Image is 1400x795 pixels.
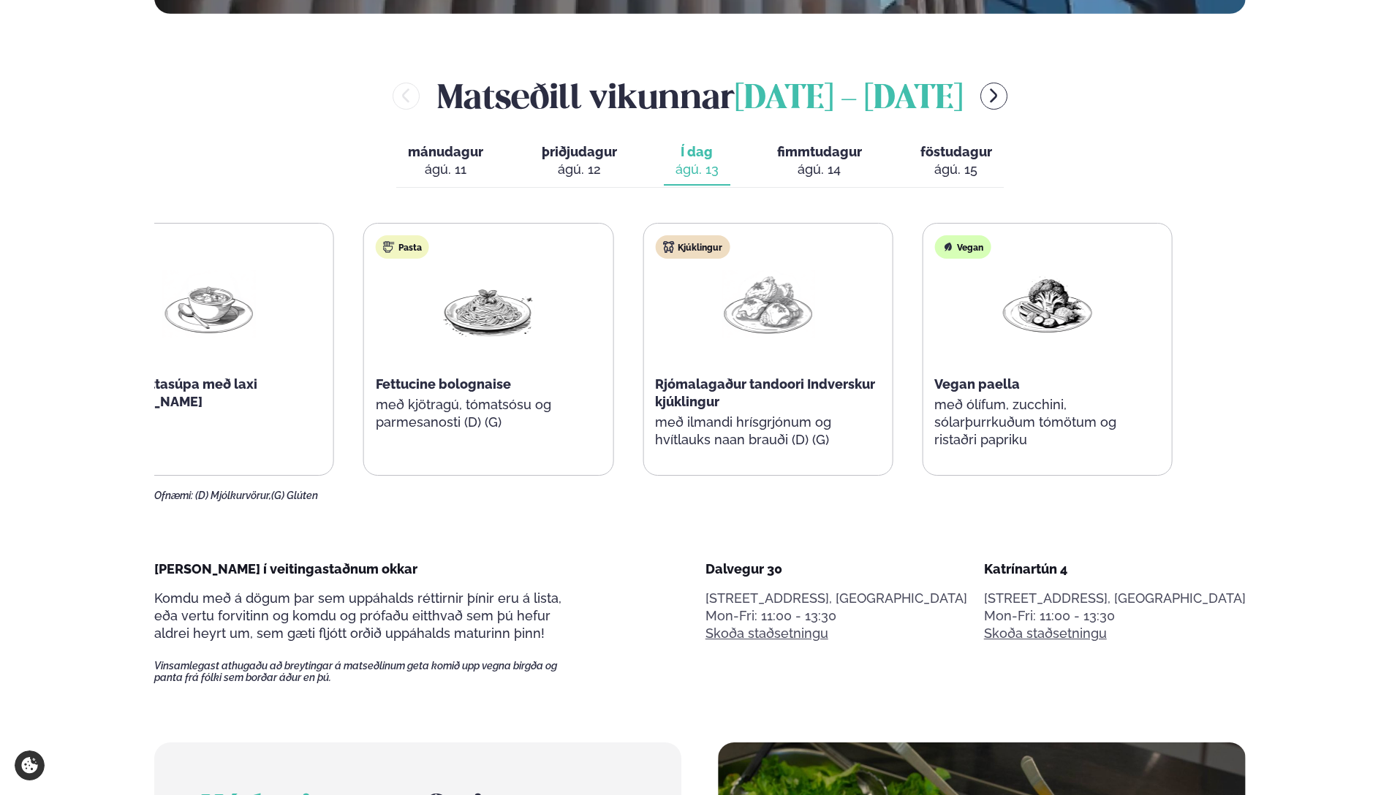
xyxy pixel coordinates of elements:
[376,396,601,431] p: með kjötragú, tómatsósu og parmesanosti (D) (G)
[705,590,967,607] p: [STREET_ADDRESS], [GEOGRAPHIC_DATA]
[705,560,967,578] div: Dalvegur 30
[705,625,828,642] a: Skoða staðsetningu
[162,270,256,338] img: Soup.png
[984,607,1246,625] div: Mon-Fri: 11:00 - 13:30
[383,241,395,253] img: pasta.svg
[765,137,874,186] button: fimmtudagur ágú. 14
[655,235,730,259] div: Kjúklingur
[442,270,535,338] img: Spagetti.png
[984,625,1107,642] a: Skoða staðsetningu
[15,750,45,780] a: Cookie settings
[530,137,629,186] button: þriðjudagur ágú. 12
[655,376,875,409] span: Rjómalagaður tandoori Indverskur kjúklingur
[705,607,967,625] div: Mon-Fri: 11:00 - 13:30
[1000,270,1094,338] img: Vegan.png
[408,144,483,159] span: mánudagur
[934,235,991,259] div: Vegan
[97,376,257,409] span: Sjávarréttasúpa með laxi [PERSON_NAME]
[777,144,862,159] span: fimmtudagur
[376,376,511,392] span: Fettucine bolognaise
[777,161,862,178] div: ágú. 14
[393,83,420,110] button: menu-btn-left
[154,590,561,641] span: Komdu með á dögum þar sem uppáhalds réttirnir þínir eru á lista, eða vertu forvitinn og komdu og ...
[920,161,992,178] div: ágú. 15
[942,241,953,253] img: Vegan.svg
[664,137,730,186] button: Í dag ágú. 13
[195,490,271,501] span: (D) Mjólkurvörur,
[154,561,417,577] span: [PERSON_NAME] í veitingastaðnum okkar
[437,72,963,120] h2: Matseðill vikunnar
[655,414,880,449] p: með ilmandi hrísgrjónum og hvítlauks naan brauði (D) (G)
[542,144,617,159] span: þriðjudagur
[542,161,617,178] div: ágú. 12
[909,137,1004,186] button: föstudagur ágú. 15
[396,137,495,186] button: mánudagur ágú. 11
[934,376,1020,392] span: Vegan paella
[984,590,1246,607] p: [STREET_ADDRESS], [GEOGRAPHIC_DATA]
[154,660,583,683] span: Vinsamlegast athugaðu að breytingar á matseðlinum geta komið upp vegna birgða og panta frá fólki ...
[662,241,674,253] img: chicken.svg
[934,396,1159,449] p: með ólífum, zucchini, sólarþurrkuðum tómötum og ristaðri papriku
[676,143,719,161] span: Í dag
[271,490,318,501] span: (G) Glúten
[735,83,963,115] span: [DATE] - [DATE]
[980,83,1007,110] button: menu-btn-right
[376,235,429,259] div: Pasta
[920,144,992,159] span: föstudagur
[408,161,483,178] div: ágú. 11
[984,560,1246,578] div: Katrínartún 4
[721,270,814,338] img: Chicken-thighs.png
[676,161,719,178] div: ágú. 13
[154,490,193,501] span: Ofnæmi:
